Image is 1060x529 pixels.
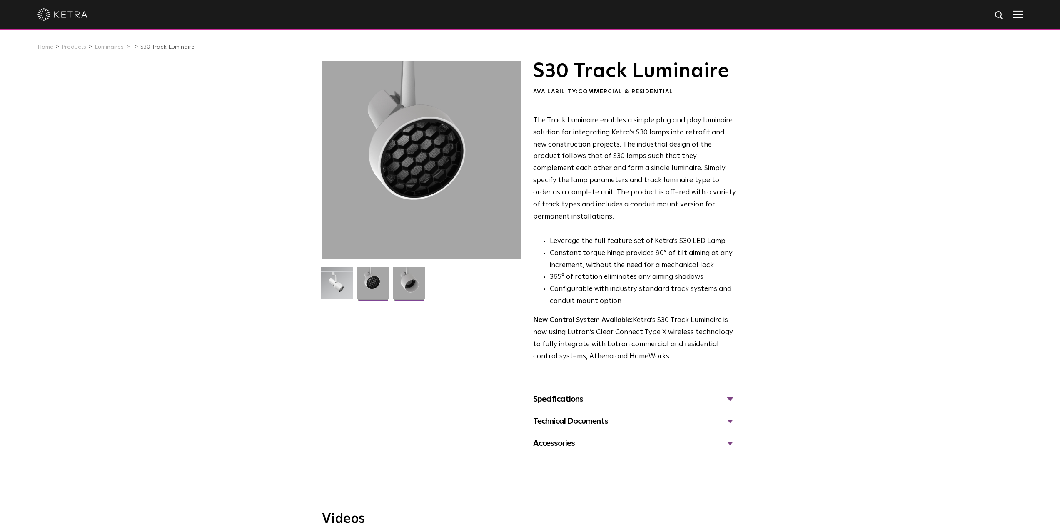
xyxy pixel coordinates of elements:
img: 3b1b0dc7630e9da69e6b [357,267,389,305]
div: Specifications [533,392,736,406]
strong: New Control System Available: [533,317,633,324]
div: Availability: [533,88,736,96]
a: Luminaires [95,44,124,50]
p: Ketra’s S30 Track Luminaire is now using Lutron’s Clear Connect Type X wireless technology to ful... [533,315,736,363]
li: Leverage the full feature set of Ketra’s S30 LED Lamp [550,236,736,248]
img: ketra-logo-2019-white [37,8,87,21]
div: Technical Documents [533,415,736,428]
a: Products [62,44,86,50]
h1: S30 Track Luminaire [533,61,736,82]
img: 9e3d97bd0cf938513d6e [393,267,425,305]
div: Accessories [533,437,736,450]
li: Constant torque hinge provides 90° of tilt aiming at any increment, without the need for a mechan... [550,248,736,272]
a: Home [37,44,53,50]
img: Hamburger%20Nav.svg [1013,10,1023,18]
img: search icon [994,10,1005,21]
img: S30-Track-Luminaire-2021-Web-Square [321,267,353,305]
span: The Track Luminaire enables a simple plug and play luminaire solution for integrating Ketra’s S30... [533,117,736,220]
li: 365° of rotation eliminates any aiming shadows [550,271,736,283]
li: Configurable with industry standard track systems and conduit mount option [550,283,736,308]
h3: Videos [322,512,738,526]
span: Commercial & Residential [578,89,673,94]
a: S30 Track Luminaire [140,44,195,50]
